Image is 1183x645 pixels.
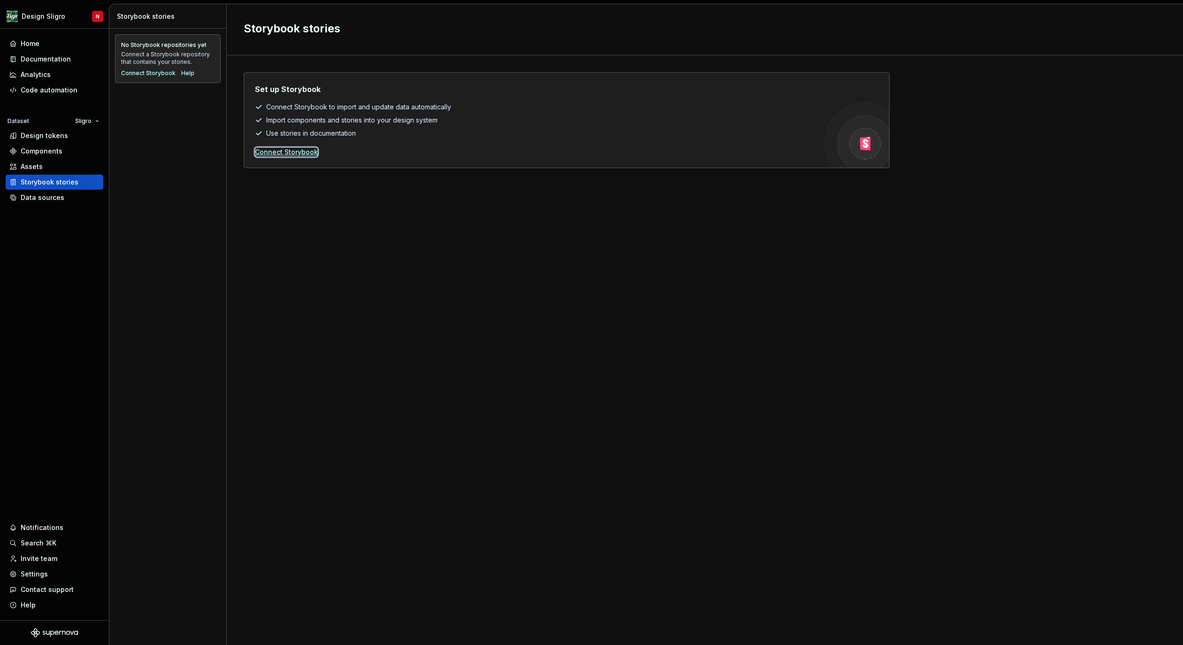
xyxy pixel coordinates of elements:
[21,162,43,171] div: Assets
[255,129,824,138] div: Use stories in documentation
[21,538,56,548] div: Search ⌘K
[6,536,103,551] button: Search ⌘K
[21,131,68,140] div: Design tokens
[6,567,103,582] a: Settings
[21,54,71,64] div: Documentation
[21,554,57,563] div: Invite team
[22,12,65,21] div: Design Sligro
[6,551,103,566] a: Invite team
[6,128,103,143] a: Design tokens
[255,147,318,157] button: Connect Storybook
[6,159,103,174] a: Assets
[21,193,64,202] div: Data sources
[6,144,103,159] a: Components
[181,69,194,77] a: Help
[31,628,78,637] svg: Supernova Logo
[6,52,103,67] a: Documentation
[121,41,207,49] div: No Storybook repositories yet
[21,39,39,48] div: Home
[6,67,103,82] a: Analytics
[21,585,74,594] div: Contact support
[255,115,824,125] div: Import components and stories into your design system
[21,523,63,532] div: Notifications
[96,13,100,20] div: N
[6,83,103,98] a: Code automation
[244,21,1155,36] h2: Storybook stories
[121,69,176,77] button: Connect Storybook
[21,146,62,156] div: Components
[2,6,107,26] button: Design SligroN
[21,70,51,79] div: Analytics
[6,175,103,190] a: Storybook stories
[75,117,92,125] span: Sligro
[255,102,824,112] div: Connect Storybook to import and update data automatically
[21,85,77,95] div: Code automation
[121,51,215,66] div: Connect a Storybook repository that contains your stories.
[255,84,321,95] h4: Set up Storybook
[21,569,48,579] div: Settings
[6,582,103,597] button: Contact support
[6,520,103,535] button: Notifications
[6,36,103,51] a: Home
[71,115,103,128] button: Sligro
[6,190,103,205] a: Data sources
[21,177,78,187] div: Storybook stories
[6,598,103,613] button: Help
[7,11,18,22] img: 1515fa79-85a1-47b9-9547-3b635611c5f8.png
[117,12,223,21] div: Storybook stories
[21,600,36,610] div: Help
[8,117,29,125] div: Dataset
